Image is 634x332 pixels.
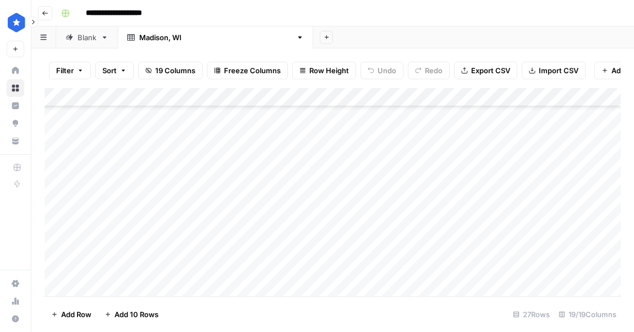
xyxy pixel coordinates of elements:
[45,306,98,323] button: Add Row
[102,65,117,76] span: Sort
[471,65,510,76] span: Export CSV
[61,309,91,320] span: Add Row
[522,62,586,79] button: Import CSV
[7,132,24,150] a: Your Data
[7,275,24,292] a: Settings
[114,309,158,320] span: Add 10 Rows
[309,65,349,76] span: Row Height
[7,115,24,132] a: Opportunities
[360,62,403,79] button: Undo
[56,26,118,48] a: Blank
[49,62,91,79] button: Filter
[207,62,288,79] button: Freeze Columns
[224,65,281,76] span: Freeze Columns
[155,65,195,76] span: 19 Columns
[7,292,24,310] a: Usage
[454,62,517,79] button: Export CSV
[7,62,24,79] a: Home
[7,97,24,115] a: Insights
[7,9,24,36] button: Workspace: ConsumerAffairs
[425,65,442,76] span: Redo
[539,65,578,76] span: Import CSV
[408,62,450,79] button: Redo
[78,32,96,43] div: Blank
[138,62,203,79] button: 19 Columns
[7,310,24,328] button: Help + Support
[139,32,292,43] div: [GEOGRAPHIC_DATA], [GEOGRAPHIC_DATA]
[7,79,24,97] a: Browse
[378,65,396,76] span: Undo
[56,65,74,76] span: Filter
[118,26,313,48] a: [GEOGRAPHIC_DATA], [GEOGRAPHIC_DATA]
[292,62,356,79] button: Row Height
[7,13,26,32] img: ConsumerAffairs Logo
[98,306,165,323] button: Add 10 Rows
[95,62,134,79] button: Sort
[509,306,554,323] div: 27 Rows
[554,306,621,323] div: 19/19 Columns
